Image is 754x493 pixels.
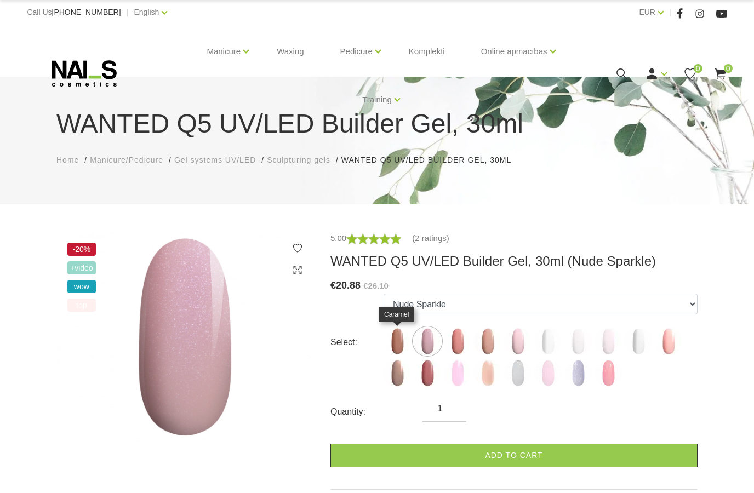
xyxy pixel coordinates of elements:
img: ... [504,328,532,355]
a: [PHONE_NUMBER] [52,8,121,16]
a: Online apmācības [481,30,547,73]
a: 0 [713,67,727,81]
a: Gel systems UV/LED [174,154,256,166]
span: 5.00 [330,233,346,243]
div: Call Us [27,5,121,19]
a: Komplekti [400,25,454,78]
span: wow [67,280,96,293]
a: 0 [683,67,697,81]
a: Waxing [268,25,312,78]
div: Select: [330,334,384,351]
span: 0 [724,64,733,73]
a: Home [56,154,79,166]
img: ... [564,328,592,355]
img: ... [384,359,411,387]
img: ... [444,328,471,355]
a: Training [362,78,392,122]
span: -20% [67,243,96,256]
img: ... [534,359,562,387]
img: ... [444,359,471,387]
a: Manicure/Pedicure [90,154,163,166]
img: ... [564,359,592,387]
a: (2 ratings) [412,232,449,245]
img: ... [534,328,562,355]
a: Add to cart [330,444,698,467]
a: Manicure [207,30,241,73]
img: WANTED Q5 UV/LED Builder Gel, 30ml [56,232,314,442]
li: WANTED Q5 UV/LED Builder Gel, 30ml [341,154,522,166]
span: | [127,5,129,19]
img: ... [474,328,501,355]
span: top [67,299,96,312]
img: ... [414,359,441,387]
img: ... [474,359,501,387]
img: ... [655,328,682,355]
span: Sculpturing gels [267,156,330,164]
a: Pedicure [340,30,373,73]
span: 0 [694,64,702,73]
h3: WANTED Q5 UV/LED Builder Gel, 30ml (Nude Sparkle) [330,253,698,270]
span: Home [56,156,79,164]
span: | [669,5,671,19]
span: Gel systems UV/LED [174,156,256,164]
a: EUR [639,5,655,19]
img: ... [504,359,532,387]
span: 20.88 [336,280,361,291]
img: ... [625,328,652,355]
s: €26.10 [363,281,389,290]
img: ... [595,359,622,387]
img: ... [595,328,622,355]
img: ... [414,328,441,355]
a: Sculpturing gels [267,154,330,166]
span: € [330,280,336,291]
a: English [134,5,159,19]
img: ... [384,328,411,355]
span: Manicure/Pedicure [90,156,163,164]
span: +Video [67,261,96,274]
div: Quantity: [330,403,422,421]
